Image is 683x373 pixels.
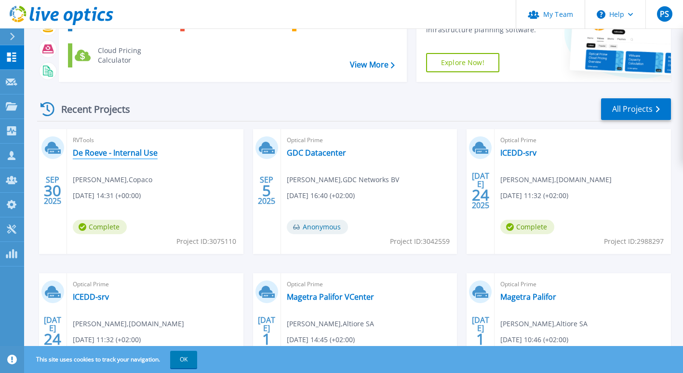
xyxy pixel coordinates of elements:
span: [DATE] 10:46 (+02:00) [500,334,568,345]
div: SEP 2025 [43,173,62,208]
div: [DATE] 2025 [43,317,62,352]
span: 24 [472,191,489,199]
a: GDC Datacenter [287,148,346,158]
span: Optical Prime [73,279,238,290]
a: Explore Now! [426,53,499,72]
a: Magetra Palifor VCenter [287,292,374,302]
span: [PERSON_NAME] , GDC Networks BV [287,174,399,185]
a: ICEDD-srv [73,292,109,302]
button: OK [170,351,197,368]
span: Complete [500,220,554,234]
div: [DATE] 2025 [471,173,490,208]
span: Optical Prime [500,279,665,290]
span: Project ID: 3075110 [176,236,236,247]
a: Magetra Palifor [500,292,556,302]
div: [DATE] 2025 [471,317,490,352]
a: ICEDD-srv [500,148,536,158]
span: 24 [44,335,61,343]
a: View More [350,60,395,69]
span: Optical Prime [287,279,452,290]
span: [DATE] 14:45 (+02:00) [287,334,355,345]
div: Cloud Pricing Calculator [93,46,164,65]
span: PS [660,10,669,18]
a: Cloud Pricing Calculator [68,43,167,67]
span: 30 [44,186,61,195]
span: Optical Prime [500,135,665,146]
span: Project ID: 3042559 [390,236,450,247]
span: [DATE] 16:40 (+02:00) [287,190,355,201]
span: RVTools [73,135,238,146]
a: All Projects [601,98,671,120]
span: Project ID: 2988297 [604,236,664,247]
span: This site uses cookies to track your navigation. [27,351,197,368]
span: [PERSON_NAME] , Altiore SA [287,319,374,329]
span: 1 [476,335,485,343]
span: [PERSON_NAME] , Altiore SA [500,319,588,329]
span: [DATE] 11:32 (+02:00) [73,334,141,345]
span: [PERSON_NAME] , [DOMAIN_NAME] [500,174,612,185]
span: Complete [73,220,127,234]
a: De Roeve - Internal Use [73,148,158,158]
span: [PERSON_NAME] , Copaco [73,174,152,185]
span: [PERSON_NAME] , [DOMAIN_NAME] [73,319,184,329]
span: 1 [262,335,271,343]
span: 5 [262,186,271,195]
span: [DATE] 14:31 (+00:00) [73,190,141,201]
div: Recent Projects [37,97,143,121]
div: SEP 2025 [257,173,276,208]
div: [DATE] 2025 [257,317,276,352]
span: Anonymous [287,220,348,234]
span: Optical Prime [287,135,452,146]
span: [DATE] 11:32 (+02:00) [500,190,568,201]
